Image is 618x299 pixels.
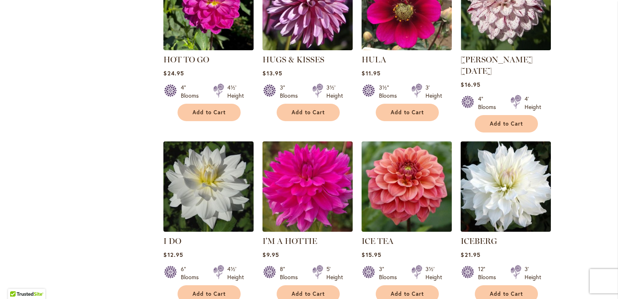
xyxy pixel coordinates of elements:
[478,265,501,281] div: 12" Blooms
[362,44,452,52] a: HULA
[379,83,402,100] div: 3½" Blooms
[490,120,523,127] span: Add to Cart
[425,83,442,100] div: 3' Height
[193,109,226,116] span: Add to Cart
[461,236,497,246] a: ICEBERG
[178,104,241,121] button: Add to Cart
[262,251,279,258] span: $9.95
[227,83,244,100] div: 4½' Height
[163,251,183,258] span: $12.95
[280,265,303,281] div: 8" Blooms
[262,44,353,52] a: HUGS & KISSES
[193,290,226,297] span: Add to Cart
[525,95,541,111] div: 4' Height
[425,265,442,281] div: 3½' Height
[262,141,353,232] img: I'm A Hottie
[326,265,343,281] div: 5' Height
[362,251,381,258] span: $15.95
[391,290,424,297] span: Add to Cart
[163,226,254,233] a: I DO
[461,55,533,76] a: [PERSON_NAME] [DATE]
[362,236,394,246] a: ICE TEA
[163,55,209,64] a: HOT TO GO
[362,55,386,64] a: HULA
[277,104,340,121] button: Add to Cart
[163,69,184,77] span: $24.95
[461,44,551,52] a: HULIN'S CARNIVAL
[475,115,538,132] button: Add to Cart
[326,83,343,100] div: 3½' Height
[262,69,282,77] span: $13.95
[163,236,181,246] a: I DO
[490,290,523,297] span: Add to Cart
[181,265,203,281] div: 6" Blooms
[362,226,452,233] a: ICE TEA
[478,95,501,111] div: 4" Blooms
[280,83,303,100] div: 3" Blooms
[181,83,203,100] div: 4" Blooms
[292,109,325,116] span: Add to Cart
[227,265,244,281] div: 4½' Height
[461,141,551,232] img: ICEBERG
[262,55,324,64] a: HUGS & KISSES
[292,290,325,297] span: Add to Cart
[376,104,439,121] button: Add to Cart
[6,270,29,293] iframe: Launch Accessibility Center
[461,251,480,258] span: $21.95
[362,141,452,232] img: ICE TEA
[163,141,254,232] img: I DO
[379,265,402,281] div: 3" Blooms
[525,265,541,281] div: 3' Height
[461,226,551,233] a: ICEBERG
[262,236,317,246] a: I'M A HOTTIE
[362,69,380,77] span: $11.95
[262,226,353,233] a: I'm A Hottie
[461,81,480,88] span: $16.95
[163,44,254,52] a: HOT TO GO
[391,109,424,116] span: Add to Cart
